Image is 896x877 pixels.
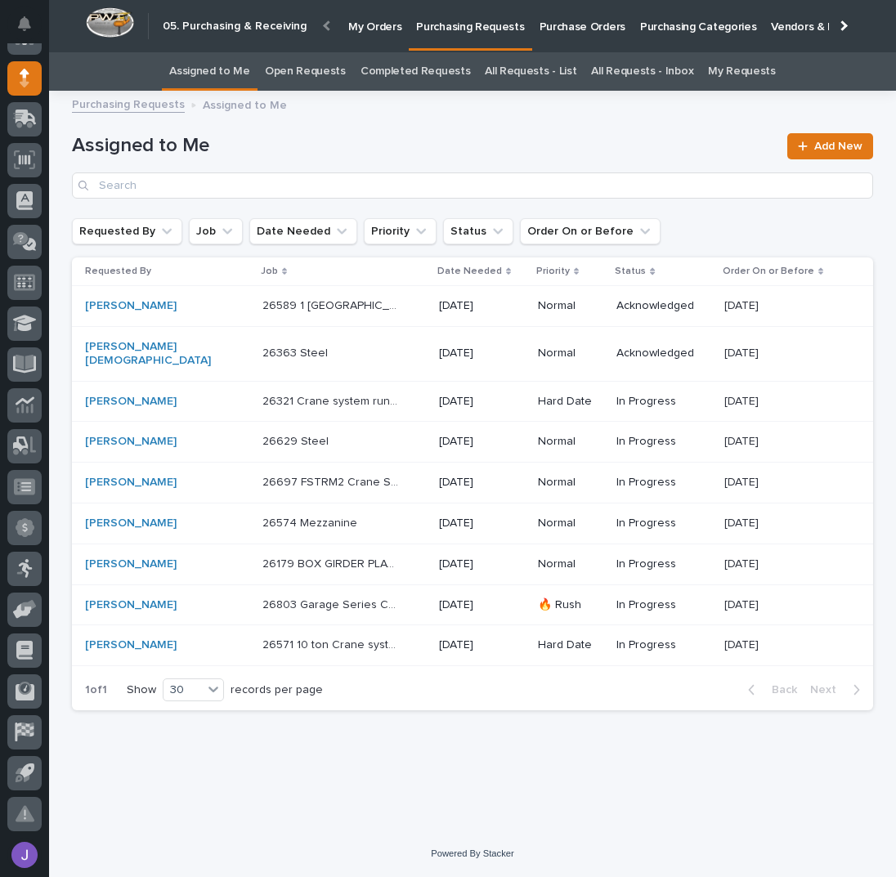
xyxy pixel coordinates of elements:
[85,340,222,368] a: [PERSON_NAME][DEMOGRAPHIC_DATA]
[72,381,873,422] tr: [PERSON_NAME] 26321 Crane system runways26321 Crane system runways [DATE]Hard DateIn Progress[DAT...
[262,432,332,449] p: 26629 Steel
[616,395,710,409] p: In Progress
[261,262,278,280] p: Job
[265,52,346,91] a: Open Requests
[616,347,710,360] p: Acknowledged
[7,7,42,41] button: Notifications
[72,584,873,625] tr: [PERSON_NAME] 26803 Garage Series Crane26803 Garage Series Crane [DATE]🔥 RushIn Progress[DATE][DATE]
[724,635,762,652] p: [DATE]
[163,20,307,34] h2: 05. Purchasing & Receiving
[262,343,331,360] p: 26363 Steel
[616,557,710,571] p: In Progress
[164,682,203,699] div: 30
[538,638,604,652] p: Hard Date
[203,95,287,113] p: Assigned to Me
[72,134,777,158] h1: Assigned to Me
[72,544,873,584] tr: [PERSON_NAME] 26179 BOX GIRDER PLATES26179 BOX GIRDER PLATES [DATE]NormalIn Progress[DATE][DATE]
[85,299,177,313] a: [PERSON_NAME]
[85,395,177,409] a: [PERSON_NAME]
[724,392,762,409] p: [DATE]
[538,299,604,313] p: Normal
[439,598,525,612] p: [DATE]
[72,625,873,666] tr: [PERSON_NAME] 26571 10 ton Crane system26571 10 ton Crane system [DATE]Hard DateIn Progress[DATE]...
[538,517,604,530] p: Normal
[814,141,862,152] span: Add New
[724,343,762,360] p: [DATE]
[439,557,525,571] p: [DATE]
[536,262,570,280] p: Priority
[85,476,177,490] a: [PERSON_NAME]
[520,218,661,244] button: Order On or Before
[85,262,151,280] p: Requested By
[72,670,120,710] p: 1 of 1
[262,635,402,652] p: 26571 10 ton Crane system
[85,598,177,612] a: [PERSON_NAME]
[262,296,402,313] p: 26589 1 [GEOGRAPHIC_DATA]
[169,52,250,91] a: Assigned to Me
[262,554,402,571] p: 26179 BOX GIRDER PLATES
[538,347,604,360] p: Normal
[485,52,576,91] a: All Requests - List
[616,598,710,612] p: In Progress
[361,52,470,91] a: Completed Requests
[724,432,762,449] p: [DATE]
[723,262,814,280] p: Order On or Before
[708,52,776,91] a: My Requests
[439,299,525,313] p: [DATE]
[616,299,710,313] p: Acknowledged
[127,683,156,697] p: Show
[762,684,797,696] span: Back
[431,848,513,858] a: Powered By Stacker
[724,472,762,490] p: [DATE]
[439,395,525,409] p: [DATE]
[439,517,525,530] p: [DATE]
[616,476,710,490] p: In Progress
[72,218,182,244] button: Requested By
[262,595,402,612] p: 26803 Garage Series Crane
[189,218,243,244] button: Job
[735,682,804,697] button: Back
[804,682,873,697] button: Next
[85,517,177,530] a: [PERSON_NAME]
[20,16,42,43] div: Notifications
[437,262,502,280] p: Date Needed
[72,94,185,113] a: Purchasing Requests
[439,347,525,360] p: [DATE]
[85,638,177,652] a: [PERSON_NAME]
[364,218,437,244] button: Priority
[439,638,525,652] p: [DATE]
[724,296,762,313] p: [DATE]
[262,392,402,409] p: 26321 Crane system runways
[538,476,604,490] p: Normal
[7,838,42,872] button: users-avatar
[616,435,710,449] p: In Progress
[85,557,177,571] a: [PERSON_NAME]
[231,683,323,697] p: records per page
[262,513,361,530] p: 26574 Mezzanine
[72,422,873,463] tr: [PERSON_NAME] 26629 Steel26629 Steel [DATE]NormalIn Progress[DATE][DATE]
[72,503,873,544] tr: [PERSON_NAME] 26574 Mezzanine26574 Mezzanine [DATE]NormalIn Progress[DATE][DATE]
[262,472,402,490] p: 26697 FSTRM2 Crane System
[72,463,873,503] tr: [PERSON_NAME] 26697 FSTRM2 Crane System26697 FSTRM2 Crane System [DATE]NormalIn Progress[DATE][DATE]
[538,435,604,449] p: Normal
[439,435,525,449] p: [DATE]
[616,638,710,652] p: In Progress
[787,133,873,159] a: Add New
[591,52,693,91] a: All Requests - Inbox
[439,476,525,490] p: [DATE]
[85,435,177,449] a: [PERSON_NAME]
[724,595,762,612] p: [DATE]
[724,513,762,530] p: [DATE]
[72,286,873,327] tr: [PERSON_NAME] 26589 1 [GEOGRAPHIC_DATA]26589 1 [GEOGRAPHIC_DATA] [DATE]NormalAcknowledged[DATE][D...
[724,554,762,571] p: [DATE]
[615,262,646,280] p: Status
[443,218,513,244] button: Status
[86,7,134,38] img: Workspace Logo
[538,557,604,571] p: Normal
[810,684,846,696] span: Next
[72,326,873,381] tr: [PERSON_NAME][DEMOGRAPHIC_DATA] 26363 Steel26363 Steel [DATE]NormalAcknowledged[DATE][DATE]
[72,172,873,199] input: Search
[616,517,710,530] p: In Progress
[249,218,357,244] button: Date Needed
